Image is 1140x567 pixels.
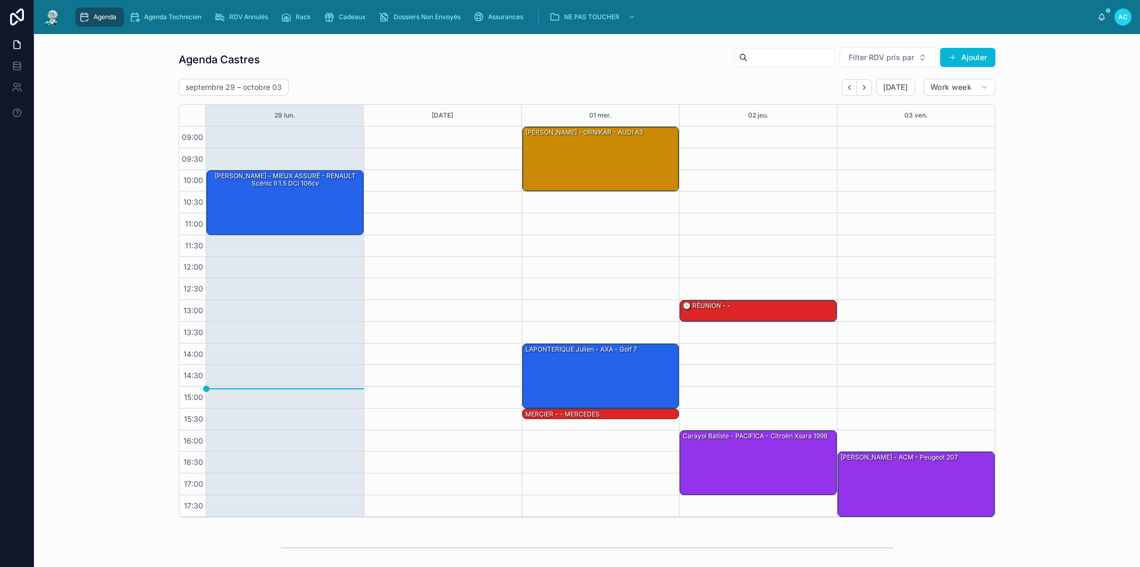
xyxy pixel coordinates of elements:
button: Work week [924,79,995,96]
a: Agenda Technicien [126,7,209,27]
button: [DATE] [876,79,915,96]
div: scrollable content [70,5,1097,29]
a: Cadeaux [321,7,373,27]
span: RDV Annulés [229,13,268,21]
span: 13:30 [181,328,206,337]
span: Filter RDV pris par [849,52,914,63]
span: 15:30 [181,414,206,423]
span: 12:30 [181,284,206,293]
span: Rack [296,13,311,21]
div: 🕒 RÉUNION - - [680,301,836,321]
span: NE PAS TOUCHER [564,13,619,21]
button: Ajouter [940,48,995,67]
div: [PERSON_NAME] - ACM - Peugeot 207 [840,453,959,462]
div: [PERSON_NAME] - MIEUX ASSURÉ - RENAULT Scénic II 1.5 dCi 106cv [207,171,363,235]
span: 10:30 [181,197,206,206]
span: Assurances [488,13,523,21]
button: [DATE] [432,105,453,126]
span: 11:30 [182,241,206,250]
span: [DATE] [883,82,908,92]
button: Next [857,79,872,96]
span: 10:00 [181,176,206,185]
h2: septembre 29 – octobre 03 [186,82,282,93]
div: LAPONTERIQUE Julien - AXA - Golf 7 [523,344,679,408]
span: 14:00 [181,349,206,358]
button: 29 lun. [274,105,295,126]
a: NE PAS TOUCHER [546,7,641,27]
span: 11:00 [182,219,206,228]
span: 17:30 [181,501,206,510]
h1: Agenda Castres [179,52,260,67]
div: 🕒 RÉUNION - - [682,301,732,311]
span: 16:00 [181,436,206,445]
a: RDV Annulés [211,7,275,27]
div: LAPONTERIQUE Julien - AXA - Golf 7 [524,345,638,354]
span: Dossiers Non Envoyés [393,13,460,21]
span: 14:30 [181,371,206,380]
div: MERCIER - - MERCEDES [524,410,601,419]
div: [PERSON_NAME] - ORNIKAR - AUDI A3 [523,127,679,191]
button: 03 ven. [904,105,928,126]
span: 09:30 [179,154,206,163]
button: 02 jeu. [748,105,769,126]
span: Work week [931,82,971,92]
button: Select Button [840,47,936,68]
span: 16:30 [181,457,206,466]
a: Assurances [470,7,531,27]
span: 15:00 [181,393,206,402]
span: 12:00 [181,262,206,271]
div: Carayol Batiste - PACIFICA - Citroën Xsara 1998 [680,431,836,495]
div: Carayol Batiste - PACIFICA - Citroën Xsara 1998 [682,431,828,441]
a: Agenda [76,7,124,27]
span: Agenda [94,13,116,21]
div: [PERSON_NAME] - MIEUX ASSURÉ - RENAULT Scénic II 1.5 dCi 106cv [208,171,363,189]
span: 17:00 [181,479,206,488]
div: [PERSON_NAME] - ACM - Peugeot 207 [838,452,994,516]
a: Rack [278,7,318,27]
span: Agenda Technicien [144,13,202,21]
div: [PERSON_NAME] - ORNIKAR - AUDI A3 [524,128,644,137]
a: Dossiers Non Envoyés [375,7,468,27]
button: Back [842,79,857,96]
span: AC [1118,13,1128,21]
span: 13:00 [181,306,206,315]
span: 09:00 [179,132,206,141]
span: Cadeaux [339,13,366,21]
div: MERCIER - - MERCEDES [523,409,679,420]
img: App logo [43,9,62,26]
button: 01 mer. [589,105,611,126]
